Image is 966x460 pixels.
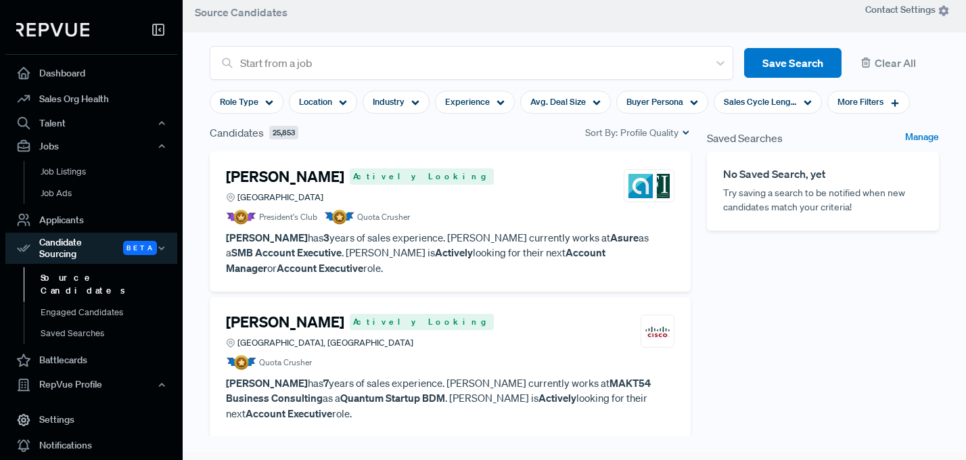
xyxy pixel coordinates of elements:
span: Beta [123,241,157,255]
div: Candidate Sourcing [5,233,177,264]
h6: No Saved Search, yet [723,168,923,181]
span: Buyer Persona [626,95,683,108]
button: Save Search [744,48,842,78]
span: Actively Looking [350,314,494,330]
span: Industry [373,95,405,108]
img: Cisco Systems [645,319,670,344]
p: has years of sales experience. [PERSON_NAME] currently works at as a . [PERSON_NAME] is looking f... [226,230,674,276]
a: Dashboard [5,60,177,86]
p: has years of sales experience. [PERSON_NAME] currently works at as a . [PERSON_NAME] is looking f... [226,375,674,421]
span: Saved Searches [707,130,783,146]
strong: Actively [538,391,576,405]
span: Sales Cycle Length [724,95,797,108]
a: Job Listings [24,161,195,183]
span: Candidates [210,124,264,141]
strong: [PERSON_NAME] [226,376,308,390]
button: Jobs [5,135,177,158]
h4: [PERSON_NAME] [226,168,344,185]
a: Sales Org Health [5,86,177,112]
span: [GEOGRAPHIC_DATA], [GEOGRAPHIC_DATA] [237,336,413,349]
strong: Quantum Startup BDM [340,391,445,405]
button: Candidate Sourcing Beta [5,233,177,264]
a: Engaged Candidates [24,302,195,323]
strong: Actively [435,246,473,259]
span: Profile Quality [620,126,678,140]
a: Applicants [5,207,177,233]
span: Avg. Deal Size [530,95,586,108]
p: Try saving a search to be notified when new candidates match your criteria! [723,186,923,214]
span: Role Type [220,95,258,108]
span: Quota Crusher [357,211,410,223]
span: President's Club [259,211,317,223]
span: 25,853 [269,126,298,140]
a: Notifications [5,433,177,459]
span: Quota Crusher [259,356,312,369]
button: RepVue Profile [5,373,177,396]
strong: Account Executive [246,407,332,420]
img: President Badge [226,210,256,225]
a: Settings [5,407,177,433]
div: Sort By: [585,126,691,140]
a: Saved Searches [24,323,195,344]
img: Quota Badge [324,210,354,225]
h4: [PERSON_NAME] [226,313,344,331]
strong: Account Manager [226,246,605,275]
a: Battlecards [5,348,177,373]
span: Location [299,95,332,108]
span: Experience [445,95,490,108]
img: Fisher Investments [645,174,670,198]
strong: 3 [323,231,329,244]
img: RepVue [16,23,89,37]
strong: Asure [610,231,639,244]
a: Source Candidates [24,267,195,302]
strong: [PERSON_NAME] [226,231,308,244]
img: Quota Badge [226,355,256,370]
a: Manage [905,130,939,146]
strong: 7 [323,376,329,390]
span: Source Candidates [195,5,287,19]
span: Actively Looking [350,168,494,185]
strong: SMB Account Executive [231,246,342,259]
a: Job Ads [24,183,195,204]
strong: Account Executive [277,261,363,275]
button: Clear All [852,48,939,78]
button: Talent [5,112,177,135]
span: [GEOGRAPHIC_DATA] [237,191,323,204]
span: Contact Settings [865,3,950,17]
img: Asure [628,174,653,198]
span: More Filters [837,95,883,108]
